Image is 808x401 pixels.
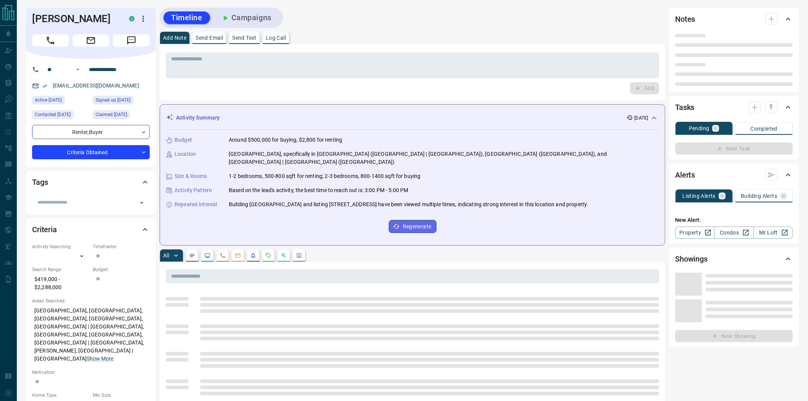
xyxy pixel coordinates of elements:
div: Criteria Obtained [32,145,150,159]
p: [DATE] [634,115,648,121]
div: Tags [32,173,150,191]
p: $419,000 - $2,288,000 [32,273,89,294]
p: Search Range: [32,266,89,273]
h2: Alerts [675,169,695,181]
button: Timeline [163,11,210,24]
p: Send Text [232,35,257,40]
p: Based on the lead's activity, the best time to reach out is: 3:00 PM - 5:00 PM [229,186,408,194]
span: Message [113,34,150,47]
p: Motivation: [32,369,150,376]
a: Condos [714,226,753,239]
svg: Listing Alerts [250,252,256,259]
svg: Calls [220,252,226,259]
div: Sun May 09 2021 [93,96,150,107]
p: 1-2 bedrooms, 500-800 sqft for renting; 2-3 bedrooms, 800-1400 sqft for buying [229,172,420,180]
p: Areas Searched: [32,298,150,304]
p: Home Type: [32,392,89,399]
button: Regenerate [389,220,436,233]
div: Tue Jul 22 2025 [32,96,89,107]
svg: Email Verified [42,83,47,89]
span: Call [32,34,69,47]
button: Open [73,65,82,74]
span: Contacted [DATE] [35,111,71,118]
div: Notes [675,10,793,28]
p: Send Email [196,35,223,40]
button: Campaigns [213,11,279,24]
h2: Notes [675,13,695,25]
p: Min Size: [93,392,150,399]
span: Email [73,34,109,47]
a: [EMAIL_ADDRESS][DOMAIN_NAME] [53,82,139,89]
svg: Lead Browsing Activity [204,252,210,259]
p: Building Alerts [741,193,777,199]
div: Tasks [675,98,793,116]
h2: Showings [675,253,708,265]
div: Fri Aug 08 2025 [32,110,89,121]
span: Active [DATE] [35,96,62,104]
div: Renter , Buyer [32,125,150,139]
div: Fri Feb 11 2022 [93,110,150,121]
p: Size & Rooms [175,172,207,180]
p: Budget [175,136,192,144]
h2: Tasks [675,101,694,113]
p: All [163,253,169,258]
p: Add Note [163,35,186,40]
p: New Alert: [675,216,793,224]
svg: Opportunities [281,252,287,259]
p: Activity Pattern [175,186,212,194]
p: [GEOGRAPHIC_DATA], specifically in [GEOGRAPHIC_DATA] ([GEOGRAPHIC_DATA] | [GEOGRAPHIC_DATA]), [GE... [229,150,659,166]
a: Property [675,226,714,239]
p: Repeated Interest [175,200,217,209]
p: Budget: [93,266,150,273]
h2: Tags [32,176,48,188]
svg: Requests [265,252,271,259]
p: Log Call [266,35,286,40]
p: Around $500,000 for buying, $2,800 for renting [229,136,342,144]
h1: [PERSON_NAME] [32,13,118,25]
a: Mr.Loft [753,226,793,239]
p: Activity Summary [176,114,220,122]
div: Criteria [32,220,150,239]
p: Timeframe: [93,243,150,250]
p: Location [175,150,196,158]
h2: Criteria [32,223,57,236]
div: Showings [675,250,793,268]
p: Pending [689,126,709,131]
p: Completed [750,126,777,131]
p: Building [GEOGRAPHIC_DATA] and listing [STREET_ADDRESS] have been viewed multiple times, indicati... [229,200,588,209]
p: Actively Searching: [32,243,89,250]
button: Open [136,197,147,208]
span: Signed up [DATE] [95,96,131,104]
p: [GEOGRAPHIC_DATA], [GEOGRAPHIC_DATA], [GEOGRAPHIC_DATA], [GEOGRAPHIC_DATA], [GEOGRAPHIC_DATA] | [... [32,304,150,365]
svg: Notes [189,252,195,259]
div: Activity Summary[DATE] [166,111,659,125]
p: Listing Alerts [682,193,716,199]
span: Claimed [DATE] [95,111,127,118]
button: Show More [87,355,113,363]
svg: Agent Actions [296,252,302,259]
div: Alerts [675,166,793,184]
div: condos.ca [129,16,134,21]
svg: Emails [235,252,241,259]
